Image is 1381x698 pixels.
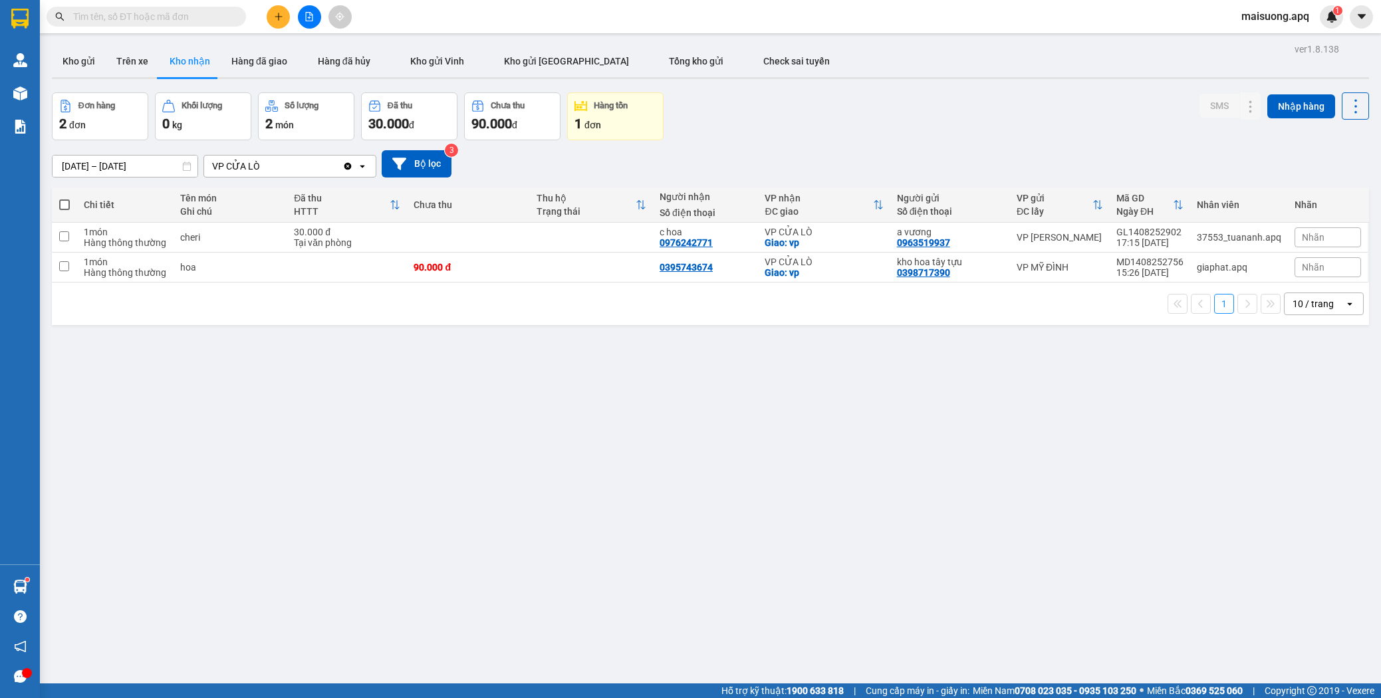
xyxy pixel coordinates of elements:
[361,92,457,140] button: Đã thu30.000đ
[84,267,167,278] div: Hàng thông thường
[1186,685,1243,696] strong: 0369 525 060
[298,5,321,29] button: file-add
[897,237,950,248] div: 0963519937
[765,257,883,267] div: VP CỬA LÒ
[212,160,260,173] div: VP CỬA LÒ
[261,160,263,173] input: Selected VP CỬA LÒ.
[660,237,713,248] div: 0976242771
[275,120,294,130] span: món
[410,56,464,66] span: Kho gửi Vinh
[758,187,890,223] th: Toggle SortBy
[973,683,1136,698] span: Miền Nam
[328,5,352,29] button: aim
[1116,193,1173,203] div: Mã GD
[287,187,407,223] th: Toggle SortBy
[69,120,86,130] span: đơn
[594,101,628,110] div: Hàng tồn
[1350,5,1373,29] button: caret-down
[52,92,148,140] button: Đơn hàng2đơn
[1197,232,1281,243] div: 37553_tuananh.apq
[388,101,412,110] div: Đã thu
[318,56,370,66] span: Hàng đã hủy
[267,5,290,29] button: plus
[14,640,27,653] span: notification
[294,237,400,248] div: Tại văn phòng
[464,92,561,140] button: Chưa thu90.000đ
[1295,199,1361,210] div: Nhãn
[1344,298,1355,309] svg: open
[294,193,390,203] div: Đã thu
[1333,6,1342,15] sup: 1
[660,191,751,202] div: Người nhận
[1140,688,1144,693] span: ⚪️
[1231,8,1320,25] span: maisuong.apq
[294,227,400,237] div: 30.000 đ
[414,199,523,210] div: Chưa thu
[1267,94,1335,118] button: Nhập hàng
[1295,42,1339,57] div: ver 1.8.138
[530,187,653,223] th: Toggle SortBy
[357,161,368,172] svg: open
[537,206,636,217] div: Trạng thái
[765,237,883,248] div: Giao: vp
[1010,187,1110,223] th: Toggle SortBy
[13,120,27,134] img: solution-icon
[342,161,353,172] svg: Clear value
[84,237,167,248] div: Hàng thông thường
[159,45,221,77] button: Kho nhận
[258,92,354,140] button: Số lượng2món
[13,53,27,67] img: warehouse-icon
[584,120,601,130] span: đơn
[294,206,390,217] div: HTTT
[1017,232,1103,243] div: VP [PERSON_NAME]
[1116,257,1184,267] div: MD1408252756
[504,56,629,66] span: Kho gửi [GEOGRAPHIC_DATA]
[574,116,582,132] span: 1
[866,683,969,698] span: Cung cấp máy in - giấy in:
[1116,206,1173,217] div: Ngày ĐH
[1015,685,1136,696] strong: 0708 023 035 - 0935 103 250
[1197,262,1281,273] div: giaphat.apq
[660,227,751,237] div: c hoa
[897,257,1003,267] div: kho hoa tây tựu
[59,116,66,132] span: 2
[765,227,883,237] div: VP CỬA LÒ
[1302,232,1324,243] span: Nhãn
[1017,193,1092,203] div: VP gửi
[1116,267,1184,278] div: 15:26 [DATE]
[182,101,222,110] div: Khối lượng
[1116,227,1184,237] div: GL1408252902
[1302,262,1324,273] span: Nhãn
[1017,262,1103,273] div: VP MỸ ĐÌNH
[180,206,281,217] div: Ghi chú
[335,12,344,21] span: aim
[14,670,27,683] span: message
[1293,297,1334,310] div: 10 / trang
[155,92,251,140] button: Khối lượng0kg
[787,685,844,696] strong: 1900 633 818
[445,144,458,157] sup: 3
[13,580,27,594] img: warehouse-icon
[765,206,872,217] div: ĐC giao
[660,207,751,218] div: Số điện thoại
[53,156,197,177] input: Select a date range.
[25,578,29,582] sup: 1
[305,12,314,21] span: file-add
[1116,237,1184,248] div: 17:15 [DATE]
[409,120,414,130] span: đ
[1110,187,1190,223] th: Toggle SortBy
[13,86,27,100] img: warehouse-icon
[1197,199,1281,210] div: Nhân viên
[14,610,27,623] span: question-circle
[84,227,167,237] div: 1 món
[180,193,281,203] div: Tên món
[1307,686,1317,695] span: copyright
[1253,683,1255,698] span: |
[285,101,318,110] div: Số lượng
[382,150,451,177] button: Bộ lọc
[55,12,64,21] span: search
[567,92,664,140] button: Hàng tồn1đơn
[1335,6,1340,15] span: 1
[537,193,636,203] div: Thu hộ
[1147,683,1243,698] span: Miền Bắc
